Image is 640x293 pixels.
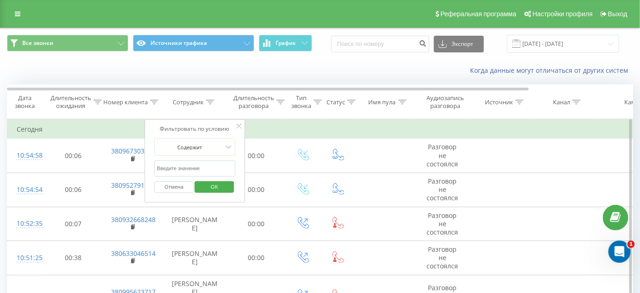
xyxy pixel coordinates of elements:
div: Длительность ожидания [50,94,91,110]
span: Настройки профиля [533,10,593,18]
a: 380952791076 [112,181,156,190]
td: 00:06 [44,139,102,173]
span: Разговор не состоялся [427,142,458,168]
button: Источники трафика [133,35,254,51]
div: Тип звонка [291,94,311,110]
div: Длительность разговора [233,94,274,110]
td: 00:00 [227,207,285,241]
iframe: Intercom live chat [609,241,631,263]
button: Отмена [154,181,194,193]
span: OK [201,179,227,194]
span: Все звонки [22,39,53,47]
div: 10:52:35 [17,215,35,233]
button: Все звонки [7,35,128,51]
span: График [276,40,296,46]
a: Когда данные могут отличаться от других систем [470,66,633,75]
div: Источник [485,98,513,106]
button: График [259,35,312,51]
td: 00:06 [44,172,102,207]
span: Разговор не состоялся [427,245,458,270]
span: Выход [608,10,627,18]
div: Канал [553,98,570,106]
div: 10:51:25 [17,249,35,267]
span: Разговор не состоялся [427,177,458,202]
span: 1 [627,241,635,248]
div: Имя пула [369,98,396,106]
button: OK [195,181,234,193]
div: 10:54:58 [17,146,35,165]
a: 380932668248 [112,215,156,224]
td: 00:00 [227,139,285,173]
td: [PERSON_NAME] [163,241,227,275]
div: Аудиозапись разговора [423,94,468,110]
button: Экспорт [434,36,484,52]
a: 380967303148 [112,146,156,155]
input: Поиск по номеру [331,36,429,52]
div: 10:54:54 [17,181,35,199]
a: 380633046514 [112,249,156,258]
div: Сотрудник [173,98,204,106]
div: Фильтровать по условию [154,124,236,134]
td: [PERSON_NAME] [163,207,227,241]
td: 00:38 [44,241,102,275]
div: Номер клиента [103,98,148,106]
td: 00:00 [227,172,285,207]
div: Дата звонка [7,94,42,110]
td: 00:07 [44,207,102,241]
div: Статус [326,98,345,106]
span: Разговор не состоялся [427,211,458,236]
input: Введите значение [154,160,236,177]
span: Реферальная программа [440,10,516,18]
td: 00:00 [227,241,285,275]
